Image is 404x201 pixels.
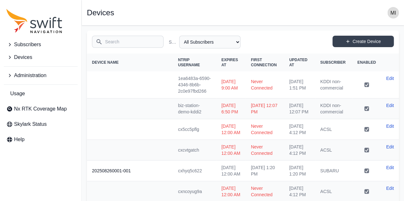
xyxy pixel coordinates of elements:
[246,119,284,140] td: Never Connected
[315,161,352,181] td: SUBARU
[386,144,394,150] a: Edit
[92,36,164,48] input: Search
[173,98,216,119] td: biz-station-demo-kddi2
[216,140,246,161] td: [DATE] 12:00 AM
[284,98,315,119] td: [DATE] 12:07 PM
[14,120,47,128] span: Skylark Status
[87,9,114,17] h1: Devices
[4,103,78,115] a: Nx RTK Coverage Map
[173,54,216,71] th: NTRIP Username
[332,36,394,47] a: Create Device
[10,90,25,97] span: Usage
[173,161,216,181] td: cxhyq5c622
[387,7,399,18] img: user photo
[284,119,315,140] td: [DATE] 4:12 PM
[386,185,394,191] a: Edit
[4,69,78,82] button: Administration
[246,71,284,98] td: Never Connected
[4,118,78,131] a: Skylark Status
[4,87,78,100] a: Usage
[14,54,32,61] span: Devices
[315,54,352,71] th: Subscriber
[173,71,216,98] td: 1ea6483a-6590-4346-8b6b-2c0e97fbd266
[246,98,284,119] td: [DATE] 12:07 PM
[386,75,394,82] a: Edit
[173,119,216,140] td: cx5cc5pflg
[87,54,173,71] th: Device Name
[289,58,307,67] span: Updated At
[246,161,284,181] td: [DATE] 1:20 PM
[284,71,315,98] td: [DATE] 1:51 PM
[315,98,352,119] td: KDDI non-commercial
[87,161,173,181] th: 202508260001-001
[169,39,176,45] label: Subscriber Name
[216,98,246,119] td: [DATE] 6:50 PM
[14,105,67,113] span: Nx RTK Coverage Map
[173,140,216,161] td: cxcvtgatch
[315,119,352,140] td: ACSL
[221,58,238,67] span: Expires At
[315,71,352,98] td: KDDI non-commercial
[284,161,315,181] td: [DATE] 1:20 PM
[4,38,78,51] button: Subscribers
[14,72,46,79] span: Administration
[4,51,78,64] button: Devices
[315,140,352,161] td: ACSL
[386,164,394,171] a: Edit
[386,123,394,129] a: Edit
[246,140,284,161] td: Never Connected
[216,71,246,98] td: [DATE] 9:00 AM
[14,41,41,48] span: Subscribers
[4,133,78,146] a: Help
[216,161,246,181] td: [DATE] 12:00 AM
[284,140,315,161] td: [DATE] 4:12 PM
[216,119,246,140] td: [DATE] 12:00 AM
[179,36,240,48] select: Subscriber
[251,58,277,67] span: First Connection
[386,102,394,109] a: Edit
[352,54,381,71] th: Enabled
[14,136,25,143] span: Help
